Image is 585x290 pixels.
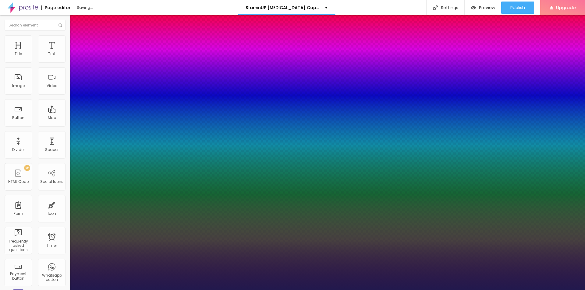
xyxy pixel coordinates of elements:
[48,211,56,216] div: Icon
[41,5,71,10] div: Page editor
[40,273,64,282] div: Whatsapp button
[8,180,29,184] div: HTML Code
[58,23,62,27] img: Icone
[433,5,438,10] img: Icone
[246,5,320,10] p: StaminUP [MEDICAL_DATA] Capsules [GEOGRAPHIC_DATA] 2025 Honest Review
[12,84,25,88] div: Image
[14,211,23,216] div: Form
[12,116,24,120] div: Button
[47,84,57,88] div: Video
[510,5,525,10] span: Publish
[48,52,55,56] div: Text
[501,2,534,14] button: Publish
[45,148,58,152] div: Spacer
[471,5,476,10] img: view-1.svg
[465,2,501,14] button: Preview
[556,5,576,10] span: Upgrade
[6,239,30,252] div: Frequently asked questions
[77,6,147,9] div: Saving...
[479,5,495,10] span: Preview
[47,243,57,248] div: Timer
[40,180,63,184] div: Social Icons
[6,272,30,281] div: Payment button
[48,116,56,120] div: Map
[5,20,66,31] input: Search element
[15,52,22,56] div: Title
[12,148,25,152] div: Divider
